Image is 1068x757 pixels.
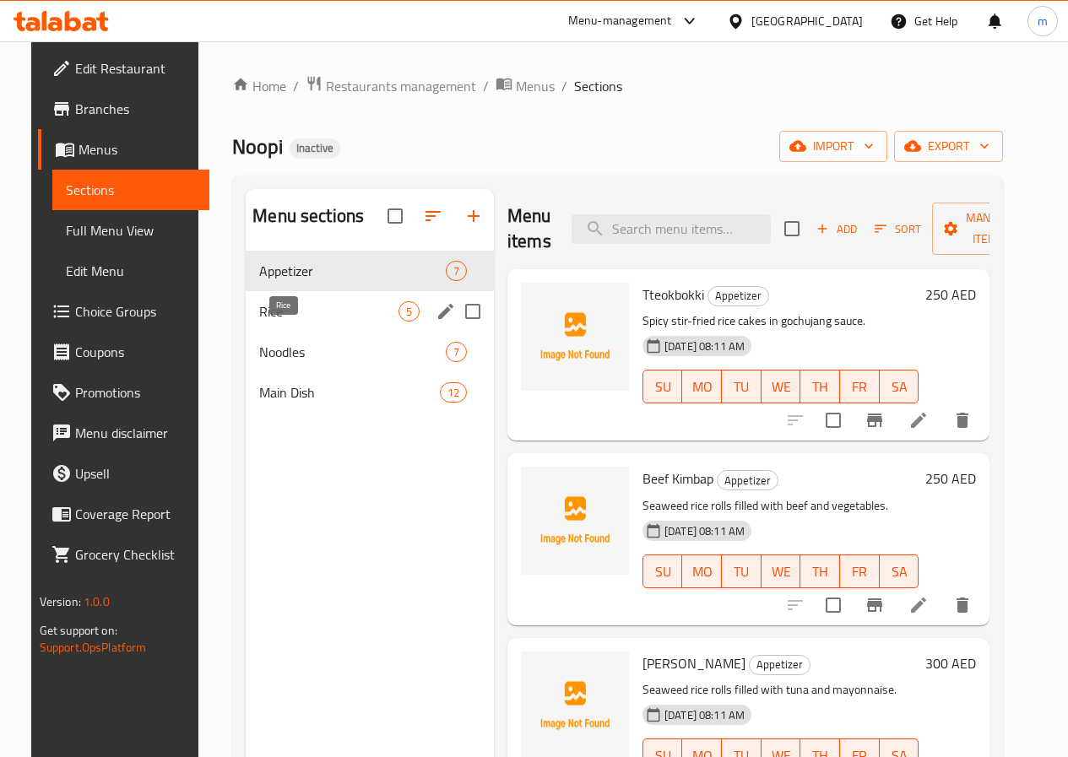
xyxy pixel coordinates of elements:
span: SU [650,375,676,399]
span: 5 [399,304,419,320]
span: Sort [875,219,921,239]
div: items [446,342,467,362]
a: Edit menu item [908,410,929,430]
button: Add section [453,196,494,236]
span: Version: [40,591,81,613]
span: 7 [447,263,466,279]
button: SU [642,370,683,403]
span: SA [886,375,913,399]
button: FR [840,554,880,588]
span: Branches [75,99,196,119]
span: FR [847,560,873,584]
h6: 250 AED [925,467,976,490]
span: Choice Groups [75,301,196,322]
span: Select to update [816,587,851,623]
span: Coverage Report [75,504,196,524]
span: [DATE] 08:11 AM [658,338,751,354]
span: 12 [441,385,466,401]
span: Add item [810,216,864,242]
div: Main Dish12 [246,372,494,413]
span: Tteokbokki [642,282,704,307]
button: Branch-specific-item [854,400,895,441]
p: Seaweed rice rolls filled with tuna and mayonnaise. [642,679,919,700]
button: Add [810,216,864,242]
a: Full Menu View [52,210,209,251]
span: [DATE] 08:11 AM [658,707,751,723]
span: Coupons [75,342,196,362]
span: 1.0.0 [84,591,110,613]
a: Menus [496,75,555,97]
div: Appetizer [707,286,769,306]
button: export [894,131,1003,162]
span: FR [847,375,873,399]
span: Edit Restaurant [75,58,196,78]
h6: 300 AED [925,652,976,675]
button: SA [880,554,919,588]
li: / [561,76,567,96]
h2: Menu sections [252,203,364,229]
div: Appetizer7 [246,251,494,291]
span: Grocery Checklist [75,544,196,565]
span: Edit Menu [66,261,196,281]
button: Branch-specific-item [854,585,895,625]
span: SA [886,560,913,584]
button: WE [762,370,801,403]
a: Support.OpsPlatform [40,636,147,658]
span: Noodles [259,342,446,362]
span: Sort sections [413,196,453,236]
span: import [793,136,874,157]
span: Add [814,219,859,239]
a: Menu disclaimer [38,413,209,453]
span: m [1038,12,1048,30]
span: MO [689,560,715,584]
a: Promotions [38,372,209,413]
span: Select to update [816,403,851,438]
button: WE [762,554,801,588]
div: Menu-management [568,11,672,31]
a: Edit Menu [52,251,209,291]
button: MO [682,554,722,588]
span: Appetizer [718,471,778,490]
a: Home [232,76,286,96]
li: / [483,76,489,96]
span: Sections [574,76,622,96]
button: import [779,131,887,162]
button: SU [642,554,683,588]
button: TU [722,370,762,403]
button: delete [942,400,983,441]
div: Noodles7 [246,332,494,372]
span: TH [807,375,833,399]
a: Sections [52,170,209,210]
a: Restaurants management [306,75,476,97]
span: SU [650,560,676,584]
span: Get support on: [40,619,117,641]
span: 7 [447,344,466,360]
button: TH [800,554,840,588]
span: Menus [79,139,196,160]
button: TH [800,370,840,403]
span: Beef Kimbap [642,466,713,491]
span: [DATE] 08:11 AM [658,523,751,539]
span: Inactive [290,141,340,155]
h6: 250 AED [925,283,976,306]
span: Select section [774,211,810,246]
a: Upsell [38,453,209,494]
span: export [908,136,989,157]
span: Restaurants management [326,76,476,96]
p: Seaweed rice rolls filled with beef and vegetables. [642,495,919,516]
span: TH [807,560,833,584]
li: / [293,76,299,96]
div: items [398,301,420,322]
a: Grocery Checklist [38,534,209,575]
span: TU [729,375,755,399]
span: Rice [259,301,398,322]
button: Manage items [932,203,1045,255]
span: [PERSON_NAME] [642,651,745,676]
div: Inactive [290,138,340,159]
a: Menus [38,129,209,170]
img: Beef Kimbap [521,467,629,575]
span: Appetizer [259,261,446,281]
span: Full Menu View [66,220,196,241]
span: Appetizer [750,655,810,674]
div: [GEOGRAPHIC_DATA] [751,12,863,30]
